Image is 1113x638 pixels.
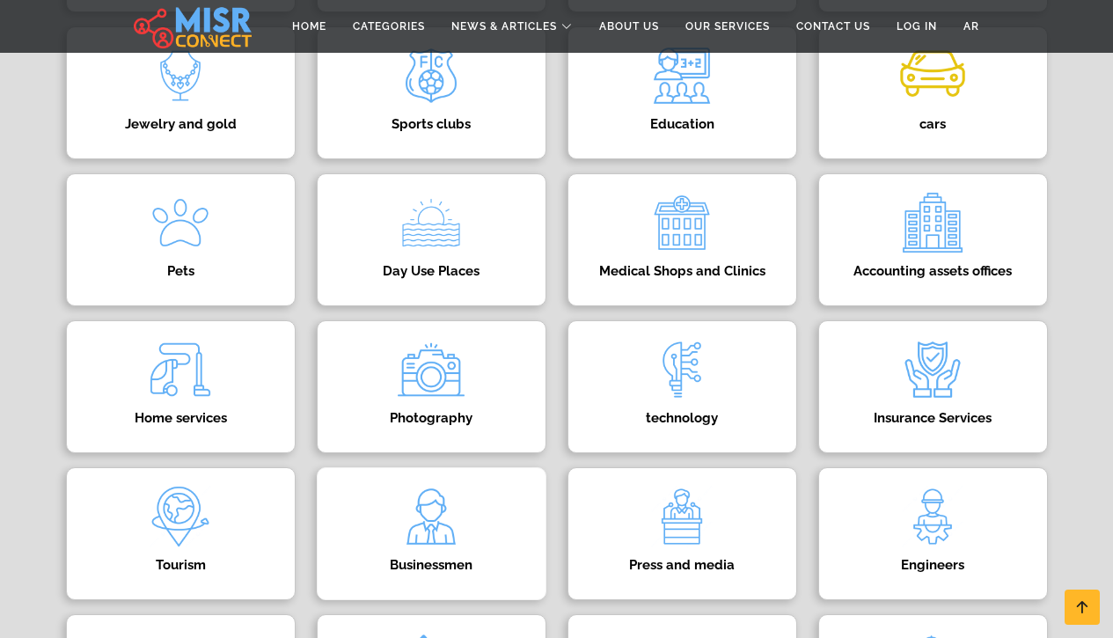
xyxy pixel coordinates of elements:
img: wk90P3a0oSt1z8M0TTcP.gif [897,40,968,111]
h4: Sports clubs [344,116,519,132]
h4: Press and media [595,557,770,573]
h4: cars [846,116,1021,132]
a: About Us [586,10,672,43]
img: LugHxIrVbmKvFsZzkSfd.png [145,187,216,258]
img: XZWsDNEnNO8Xp7hCERa0.png [396,481,466,552]
a: Press and media [557,467,808,600]
img: h9DJ03ALRJMpbw2QsNu7.png [647,334,717,405]
a: Log in [883,10,950,43]
h4: Education [595,116,770,132]
h4: technology [595,410,770,426]
a: Engineers [808,467,1058,600]
img: 42olkA63JDOoylnd139i.png [897,334,968,405]
h4: Jewelry and gold [93,116,268,132]
a: Pets [55,173,306,306]
img: GSBlXxJL2aLd49qyIhl2.png [647,187,717,258]
a: Sports clubs [306,26,557,159]
img: W25xB8ub5bycFuFnX0KT.png [897,481,968,552]
img: ngYy9LS4RTXks1j5a4rs.png [647,40,717,111]
a: Home [279,10,340,43]
img: SURwTIrBOn4HM8BCiV0f.png [647,481,717,552]
a: Jewelry and gold [55,26,306,159]
a: Tourism [55,467,306,600]
h4: Engineers [846,557,1021,573]
span: News & Articles [451,18,557,34]
img: Y7cyTjSJwvbnVhRuEY4s.png [145,40,216,111]
a: Medical Shops and Clinics [557,173,808,306]
img: btIYXQY5e4yLDbGgmHTq.png [145,481,216,552]
img: main.misr_connect [134,4,252,48]
a: News & Articles [438,10,586,43]
a: technology [557,320,808,453]
h4: Businessmen [344,557,519,573]
img: 91o6BRUL69Nv8vkyo3Y3.png [897,187,968,258]
h4: Day Use Places [344,263,519,279]
a: Photography [306,320,557,453]
h4: Home services [93,410,268,426]
h4: Tourism [93,557,268,573]
img: jXxomqflUIMFo32sFYfN.png [396,40,466,111]
a: cars [808,26,1058,159]
h4: Insurance Services [846,410,1021,426]
img: fBpRvoEftlHCryvf9XxM.png [396,187,466,258]
a: Categories [340,10,438,43]
a: Our Services [672,10,783,43]
a: Insurance Services [808,320,1058,453]
h4: Pets [93,263,268,279]
a: AR [950,10,992,43]
a: Contact Us [783,10,883,43]
h4: Photography [344,410,519,426]
h4: Medical Shops and Clinics [595,263,770,279]
h4: Accounting assets offices [846,263,1021,279]
a: Education [557,26,808,159]
img: euUVwHCnQEn0xquExAqy.png [396,334,466,405]
a: Day Use Places [306,173,557,306]
a: Businessmen [306,467,557,600]
img: VqsgWZ3CZAto4gGOaOtJ.png [145,334,216,405]
a: Accounting assets offices [808,173,1058,306]
a: Home services [55,320,306,453]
